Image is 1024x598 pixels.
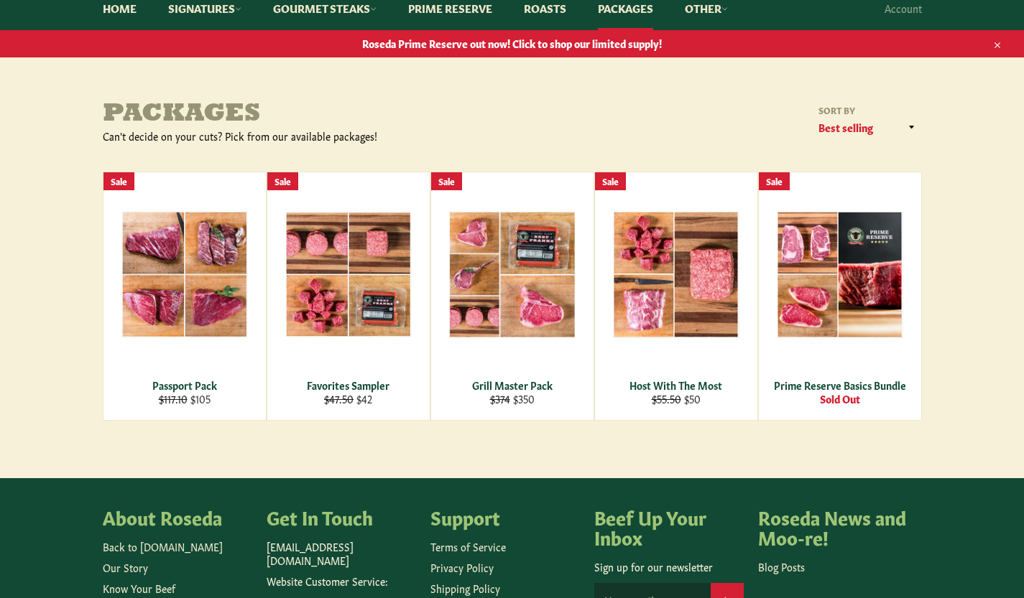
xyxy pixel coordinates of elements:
[758,507,908,546] h4: Roseda News and Moo-re!
[430,581,500,595] a: Shipping Policy
[103,507,252,527] h4: About Roseda
[594,172,758,421] a: Host With The Most Host With The Most $55.50 $50
[276,392,420,406] div: $42
[758,559,805,574] a: Blog Posts
[777,211,903,338] img: Prime Reserve Basics Bundle
[267,574,416,588] p: Website Customer Service:
[159,391,188,406] s: $117.10
[594,507,744,546] h4: Beef Up Your Inbox
[430,507,580,527] h4: Support
[430,560,494,574] a: Privacy Policy
[767,378,912,392] div: Prime Reserve Basics Bundle
[103,560,148,574] a: Our Story
[267,540,416,568] p: [EMAIL_ADDRESS][DOMAIN_NAME]
[758,172,922,421] a: Prime Reserve Basics Bundle Prime Reserve Basics Bundle Sold Out
[267,507,416,527] h4: Get In Touch
[324,391,354,406] s: $47.50
[767,392,912,406] div: Sold Out
[112,392,257,406] div: $105
[267,172,298,190] div: Sale
[594,560,744,574] p: Sign up for our newsletter
[604,392,748,406] div: $50
[613,211,739,338] img: Host With The Most
[103,172,267,421] a: Passport Pack Passport Pack $117.10 $105
[449,211,576,338] img: Grill Master Pack
[103,129,512,143] div: Can't decide on your cuts? Pick from our available packages!
[103,539,223,553] a: Back to [DOMAIN_NAME]
[652,391,681,406] s: $55.50
[814,104,922,116] label: Sort by
[440,392,584,406] div: $350
[112,378,257,392] div: Passport Pack
[431,172,462,190] div: Sale
[103,172,134,190] div: Sale
[490,391,510,406] s: $374
[285,212,412,337] img: Favorites Sampler
[121,211,248,337] img: Passport Pack
[103,101,512,129] h1: Packages
[430,172,594,421] a: Grill Master Pack Grill Master Pack $374 $350
[440,378,584,392] div: Grill Master Pack
[759,172,790,190] div: Sale
[604,378,748,392] div: Host With The Most
[276,378,420,392] div: Favorites Sampler
[267,172,430,421] a: Favorites Sampler Favorites Sampler $47.50 $42
[103,581,175,595] a: Know Your Beef
[595,172,626,190] div: Sale
[430,539,506,553] a: Terms of Service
